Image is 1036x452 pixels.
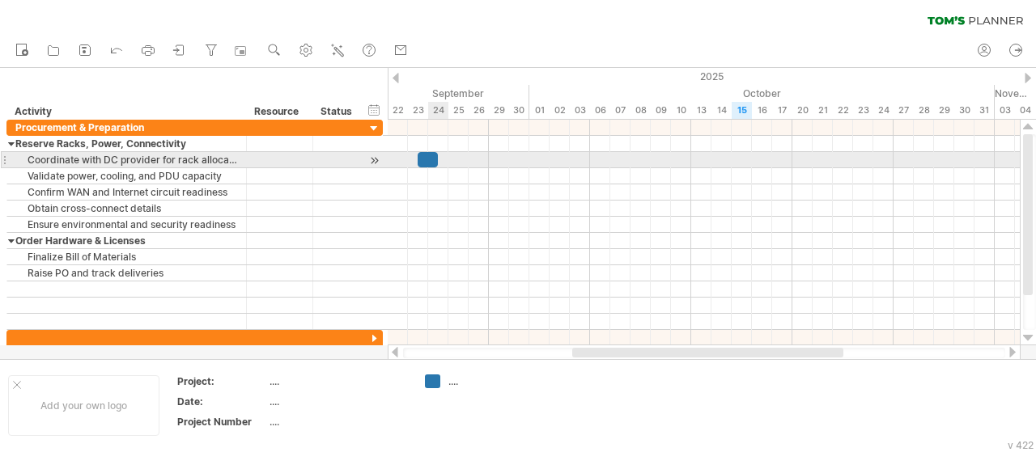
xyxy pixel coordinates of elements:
div: Wednesday, 8 October 2025 [631,102,651,119]
div: Status [321,103,356,120]
div: Project Number [177,415,266,429]
div: .... [270,415,405,429]
div: Wednesday, 15 October 2025 [732,102,752,119]
div: Monday, 3 November 2025 [995,102,1015,119]
div: Date: [177,395,266,408]
div: scroll to activity [367,152,382,169]
div: Add your own logo [8,375,159,436]
div: Wednesday, 24 September 2025 [428,102,448,119]
div: Wednesday, 29 October 2025 [934,102,954,119]
div: Procurement & Preparation [15,120,238,135]
div: Monday, 6 October 2025 [590,102,610,119]
div: Friday, 24 October 2025 [873,102,894,119]
div: Thursday, 9 October 2025 [651,102,671,119]
div: Tuesday, 7 October 2025 [610,102,631,119]
div: Obtain cross-connect details [15,201,238,216]
div: Monday, 20 October 2025 [792,102,813,119]
div: Finalize Bill of Materials [15,249,238,264]
div: Wednesday, 1 October 2025 [529,102,550,119]
div: Monday, 22 September 2025 [388,102,408,119]
div: Thursday, 2 October 2025 [550,102,570,119]
div: Raise PO and track deliveries [15,265,238,281]
div: Friday, 10 October 2025 [671,102,691,119]
div: Thursday, 16 October 2025 [752,102,772,119]
div: Tuesday, 30 September 2025 [509,102,529,119]
div: Friday, 26 September 2025 [469,102,489,119]
div: .... [270,374,405,388]
div: Tuesday, 23 September 2025 [408,102,428,119]
div: Confirm WAN and Internet circuit readiness [15,184,238,200]
div: Tuesday, 21 October 2025 [813,102,833,119]
div: Coordinate with DC provider for rack allocation [15,152,238,167]
div: Thursday, 25 September 2025 [448,102,469,119]
div: Friday, 3 October 2025 [570,102,590,119]
div: Monday, 13 October 2025 [691,102,711,119]
div: Thursday, 30 October 2025 [954,102,974,119]
div: Tuesday, 4 November 2025 [1015,102,1035,119]
div: Reserve Racks, Power, Connectivity [15,136,238,151]
div: Friday, 17 October 2025 [772,102,792,119]
div: Tuesday, 14 October 2025 [711,102,732,119]
div: Ensure environmental and security readiness [15,217,238,232]
div: Monday, 27 October 2025 [894,102,914,119]
div: .... [448,374,537,388]
div: Thursday, 23 October 2025 [853,102,873,119]
div: Friday, 31 October 2025 [974,102,995,119]
div: October 2025 [529,85,995,102]
div: .... [270,395,405,408]
div: Wednesday, 22 October 2025 [833,102,853,119]
div: Monday, 29 September 2025 [489,102,509,119]
div: Validate power, cooling, and PDU capacity [15,168,238,184]
div: Project: [177,374,266,388]
div: Resource [254,103,304,120]
div: Tuesday, 28 October 2025 [914,102,934,119]
div: Activity [15,103,237,120]
div: v 422 [1008,439,1034,451]
div: Order Hardware & Licenses [15,233,238,248]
